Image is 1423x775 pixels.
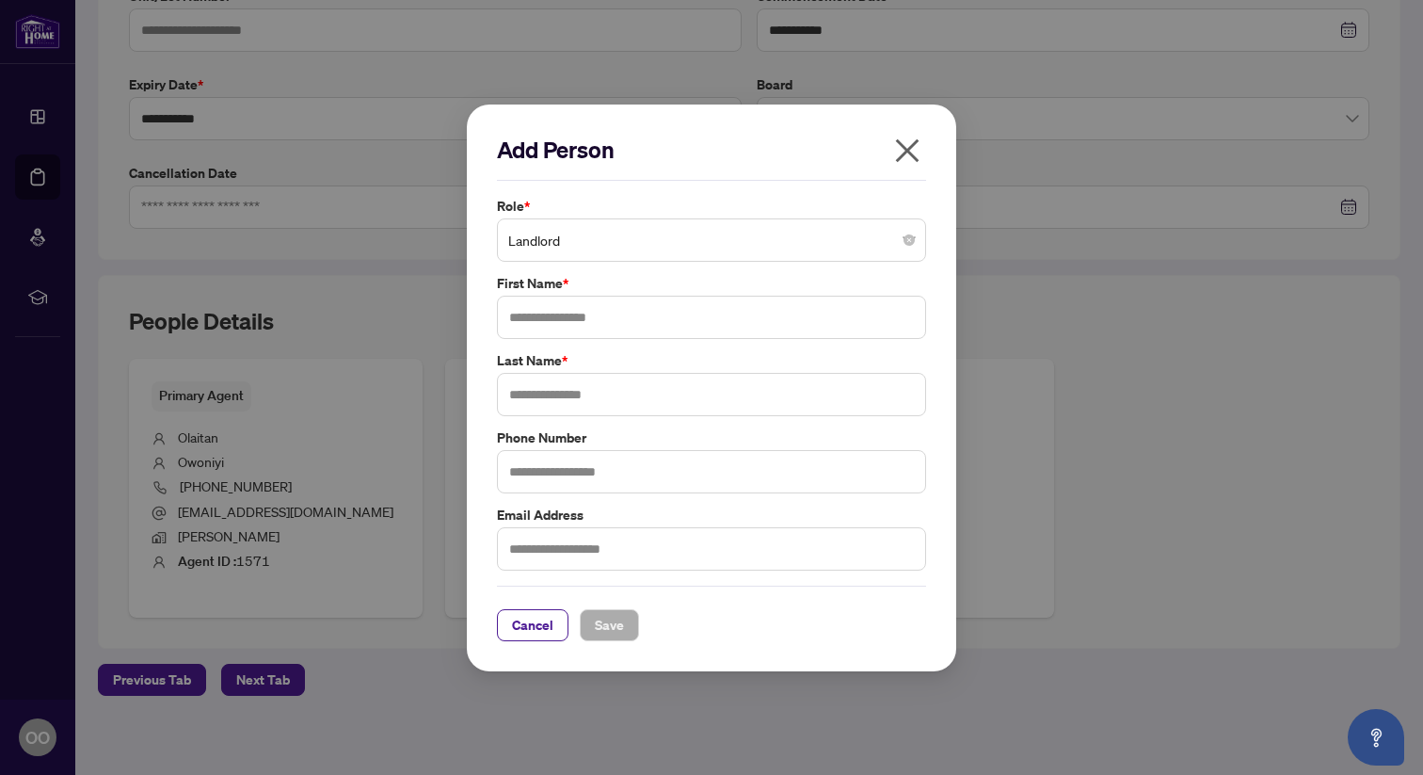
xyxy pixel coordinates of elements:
[497,608,568,640] button: Cancel
[497,427,926,447] label: Phone Number
[903,234,915,246] span: close-circle
[892,136,922,166] span: close
[512,609,553,639] span: Cancel
[497,350,926,371] label: Last Name
[508,222,915,258] span: Landlord
[580,608,639,640] button: Save
[497,196,926,217] label: Role
[497,135,926,165] h2: Add Person
[497,273,926,294] label: First Name
[497,504,926,525] label: Email Address
[1348,709,1404,766] button: Open asap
